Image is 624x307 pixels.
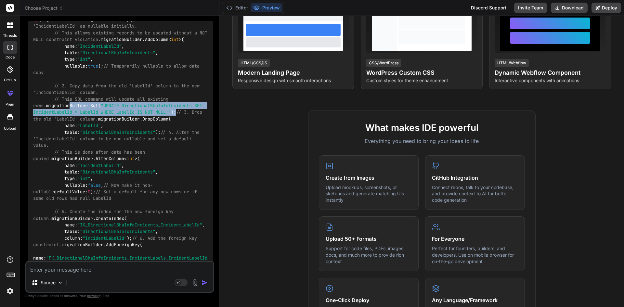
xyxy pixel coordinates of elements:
[77,123,101,129] span: "LabelId"
[432,296,518,304] h4: Any Language/Framework
[33,17,197,29] span: // 1. Add the new column 'IncidentLabelId' as nullable initially.
[127,156,135,162] span: int
[366,68,477,77] h4: WordPress Custom CSS
[33,129,202,148] span: // 4. Alter the 'IncidentLabelId' column to be non-nullable and set a default value.
[33,189,200,201] span: // Set a default for any new rows or if some old rows had null LabelId
[171,36,179,42] span: int
[25,5,63,11] span: Choose Project
[238,77,349,84] p: Responsive design with smooth interactions
[432,235,518,243] h4: For Everyone
[238,59,270,67] div: HTML/CSS/JS
[88,63,98,69] span: true
[191,279,199,287] img: attachment
[326,184,412,203] p: Upload mockups, screenshots, or sketches and generate matching UIs instantly
[41,279,56,286] p: Source
[238,68,349,77] h4: Modern Landing Page
[326,174,412,182] h4: Create from Images
[33,96,171,109] span: // This SQL command will update all existing rows.
[58,280,63,286] img: Pick Models
[514,3,547,13] button: Invite Team
[88,189,90,195] span: 0
[33,255,207,267] span: "FK_DirectionalBhaInfoIncidents_IncidentLabels_IncidentLabelId"
[33,83,202,95] span: // 2. Copy data from the old 'LabelId' column to the new 'IncidentLabelId' column.
[432,245,518,264] p: Perfect for founders, builders, and developers. Use on mobile browser for on-the-go development
[467,3,510,13] div: Discord Support
[432,184,518,203] p: Connect repos, talk to your codebase, and provide context to AI for better code generation
[33,149,148,161] span: // This is done after data has been copied.
[88,182,101,188] span: false
[33,182,153,195] span: // Now make it non-nullable
[4,126,16,131] label: Upload
[495,59,529,67] div: HTML/Webflow
[83,235,127,241] span: "IncidentLabelId"
[77,176,90,182] span: "int"
[80,229,155,235] span: "DirectionalBhaInfoIncidents"
[33,30,210,42] span: // This allows existing records to be updated without a NOT NULL constraint violation.
[326,296,412,304] h4: One-Click Deploy
[33,63,202,75] span: // Temporarily nullable to allow data copy
[77,57,90,62] span: "int"
[87,294,99,298] span: privacy
[319,137,525,145] p: Everything you need to bring your ideas to life
[77,43,122,49] span: "IncidentLabelId"
[326,235,412,243] h4: Upload 50+ Formats
[251,3,282,12] button: Preview
[4,77,16,83] label: GitHub
[224,3,251,12] button: Editor
[432,174,518,182] h4: GitHub Integration
[33,103,205,115] span: "UPDATE DirectionalBhaInfoIncidents SET IncidentLabelId = LabelId WHERE LabelId IS NOT NULL;"
[326,245,412,264] p: Support for code files, PDFs, images, docs, and much more to provide rich context
[5,286,16,297] img: settings
[25,293,214,299] p: Always double-check its answers. Your in Bind
[495,68,605,77] h4: Dynamic Webflow Component
[6,102,14,107] label: prem
[77,162,122,168] span: "IncidentLabelId"
[80,50,155,56] span: "DirectionalBhaInfoIncidents"
[6,55,15,60] label: code
[33,209,176,221] span: // 5. Create the index for the new foreign key column.
[366,59,401,67] div: CSS/WordPress
[77,222,202,228] span: "IX_DirectionalBhaInfoIncidents_IncidentLabelId"
[201,279,208,286] img: icon
[80,169,155,175] span: "DirectionalBhaInfoIncidents"
[495,77,605,84] p: Interactive components with animations
[80,129,155,135] span: "DirectionalBhaInfoIncidents"
[591,3,621,13] button: Deploy
[366,77,477,84] p: Custom styles for theme enhancement
[3,33,17,38] label: threads
[319,121,525,134] h2: What makes IDE powerful
[33,235,200,248] span: // 6. Add the foreign key constraint.
[551,3,588,13] button: Download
